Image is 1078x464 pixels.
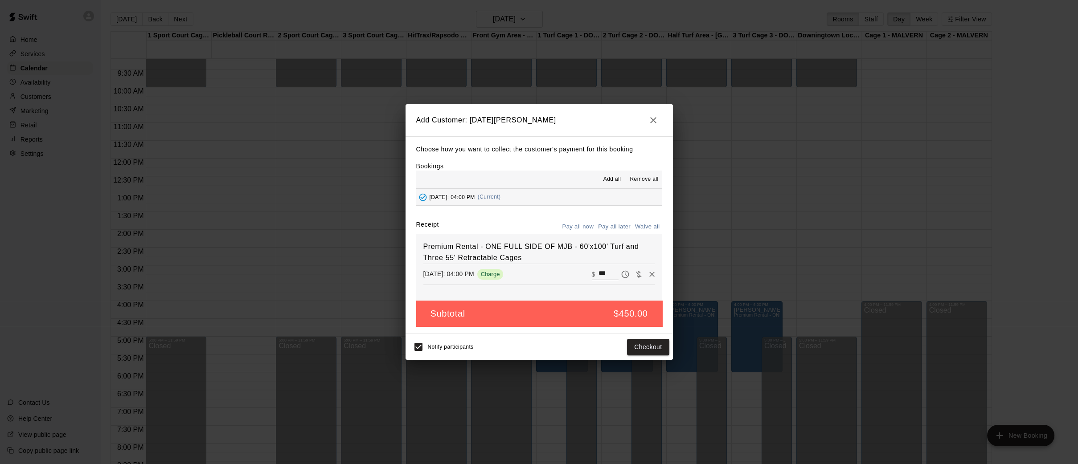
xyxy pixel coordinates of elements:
h2: Add Customer: [DATE][PERSON_NAME] [406,104,673,136]
span: Waive payment [632,270,645,277]
span: Remove all [630,175,658,184]
h6: Premium Rental - ONE FULL SIDE OF MJB - 60'x100' Turf and Three 55' Retractable Cages [423,241,655,264]
button: Waive all [633,220,662,234]
p: [DATE]: 04:00 PM [423,269,474,278]
span: (Current) [478,194,501,200]
span: Pay later [619,270,632,277]
p: Choose how you want to collect the customer's payment for this booking [416,144,662,155]
button: Remove [645,268,659,281]
label: Bookings [416,163,444,170]
button: Added - Collect Payment[DATE]: 04:00 PM(Current) [416,189,662,205]
p: $ [592,270,595,279]
button: Pay all later [596,220,633,234]
h5: Subtotal [430,308,465,320]
label: Receipt [416,220,439,234]
h5: $450.00 [614,308,648,320]
button: Checkout [627,339,669,355]
button: Add all [598,172,626,187]
button: Added - Collect Payment [416,191,430,204]
span: Notify participants [428,344,474,350]
button: Pay all now [560,220,596,234]
span: Charge [477,271,504,277]
span: [DATE]: 04:00 PM [430,194,475,200]
span: Add all [603,175,621,184]
button: Remove all [626,172,662,187]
